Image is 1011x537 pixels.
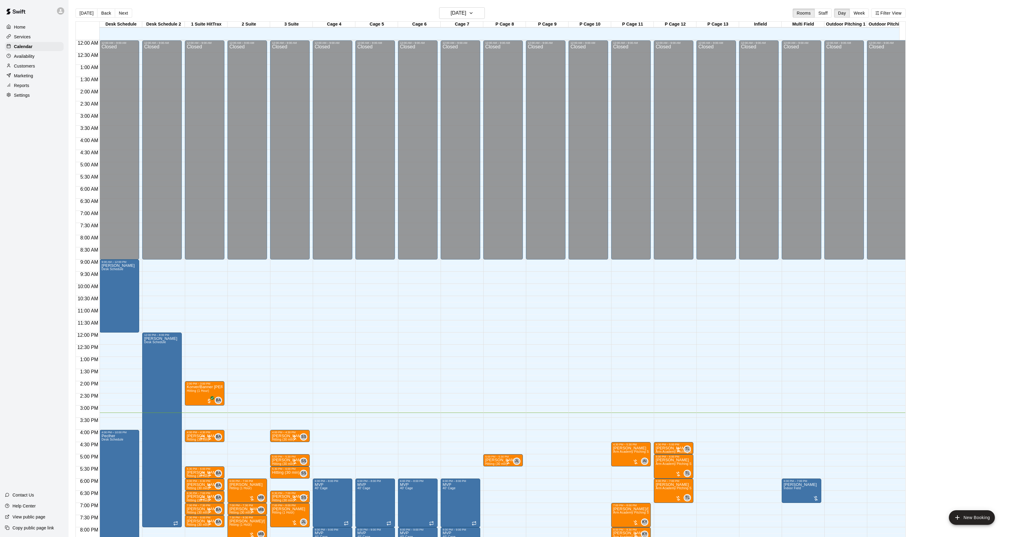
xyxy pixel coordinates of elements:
div: 12:00 AM – 9:00 AM: Closed [526,40,565,260]
span: AI [643,458,646,464]
div: 6:00 PM – 8:00 PM: MVP [441,479,480,527]
div: 12:00 AM – 9:00 AM: Closed [782,40,821,260]
div: Mike Badala [257,494,265,501]
div: Closed [315,44,351,262]
span: Brian Anderson [217,397,222,404]
div: Closed [741,44,777,262]
div: 12:00 AM – 9:00 AM: Closed [313,40,352,260]
span: Arm Academy Pitching Session 1 Hour - Pitching [613,511,684,514]
div: P Cage 10 [569,22,611,27]
span: Desk Schedule [101,267,123,271]
div: 4:30 PM – 5:30 PM [613,443,649,446]
div: P Cage 9 [526,22,569,27]
a: Customers [5,61,64,71]
a: Calendar [5,42,64,51]
div: 7:00 PM – 7:30 PM [187,504,223,507]
span: 40' Cage [400,486,413,490]
div: 4:30 PM – 5:30 PM: Arm Academy Pitching Session 1 Hour - Pitching [611,442,651,466]
span: Hitting (1 Hour) [187,389,209,392]
div: 12:00 AM – 9:00 AM: Closed [185,40,224,260]
div: P Cage 12 [654,22,696,27]
span: SS [301,434,306,440]
span: 8:30 AM [79,247,100,253]
div: 12:00 AM – 9:00 AM [442,41,478,44]
div: Johnnie Larossa [513,458,520,465]
span: Mike Badala [260,506,265,514]
div: 12:00 AM – 9:00 AM [229,41,265,44]
div: Multi Field [782,22,824,27]
div: 6:00 PM – 6:30 PM [187,479,223,483]
div: Brian Anderson [215,470,222,477]
span: 6:00 AM [79,187,100,192]
span: Sean Singh [302,470,307,477]
div: Brian Anderson [215,482,222,489]
div: Settings [5,91,64,100]
div: 6:00 PM – 7:00 PM [784,479,819,483]
a: Availability [5,52,64,61]
div: 12:00 AM – 9:00 AM [656,41,692,44]
div: 12:00 AM – 9:00 AM [101,41,137,44]
button: [DATE] [76,9,97,18]
div: 7:00 PM – 8:00 PM [272,504,308,507]
span: BA [216,519,221,525]
div: 12:00 AM – 9:00 AM: Closed [100,40,139,260]
div: 12:00 AM – 9:00 AM [485,41,521,44]
span: Indoor Field [784,486,801,490]
button: Back [97,9,115,18]
a: Reports [5,81,64,90]
div: 5:30 PM – 6:00 PM: Hitting (30 min) [185,466,224,479]
span: Sean Singh [302,458,307,465]
div: Home [5,23,64,32]
span: Hitting (30 min) [187,474,209,478]
a: Marketing [5,71,64,80]
div: Closed [101,44,137,262]
span: 4:30 PM [79,442,100,447]
div: 12:00 AM – 9:00 AM [400,41,436,44]
span: TL [685,446,690,452]
span: 3:30 PM [79,418,100,423]
div: 6:00 PM – 6:30 PM: Hitting (30 min) [185,479,224,491]
span: Johnnie Larossa [516,458,520,465]
span: 8:00 AM [79,235,100,240]
span: 11:30 AM [76,320,100,326]
span: JL [515,458,519,464]
span: Arm Academy Pitching Session 1 Hour - Pitching [656,486,726,490]
span: 3:00 PM [79,406,100,411]
div: 12:00 AM – 9:00 AM: Closed [270,40,310,260]
div: Desk Schedule 2 [142,22,185,27]
span: Brian Anderson [217,433,222,441]
span: 11:00 AM [76,308,100,313]
div: Closed [442,44,478,262]
span: 2:30 AM [79,101,100,106]
div: 12:00 AM – 9:00 AM: Closed [654,40,693,260]
div: Closed [570,44,606,262]
p: Contact Us [12,492,34,498]
div: Sean Singh [300,433,307,441]
div: Closed [784,44,819,262]
div: Tyler Levine [684,494,691,501]
button: Day [834,9,850,18]
div: Infield [739,22,782,27]
div: 7:30 PM – 8:00 PM: Hitting (30 min) [185,515,224,527]
div: Cage 5 [355,22,398,27]
div: 12:00 AM – 9:00 AM: Closed [867,40,907,260]
div: 5:00 PM – 5:30 PM [485,455,521,458]
p: Copy public page link [12,525,54,531]
div: Cage 4 [313,22,355,27]
button: Staff [815,9,832,18]
span: 9:30 AM [79,272,100,277]
div: 7:00 PM – 7:30 PM [229,504,265,507]
div: 12:00 AM – 9:00 AM: Closed [569,40,608,260]
span: 40' Cage [442,486,455,490]
span: Hitting (30 min) [187,511,209,514]
div: 6:00 PM – 7:00 PM: Hitting (1 Hour) [227,479,267,503]
span: 6:30 PM [79,491,100,496]
div: 4:00 PM – 4:30 PM: Hitting (30 min) [270,430,310,442]
div: 12:00 AM – 9:00 AM [784,41,819,44]
div: 12:00 AM – 9:00 AM: Closed [611,40,651,260]
span: Hitting (30 min) [272,462,294,466]
span: 4:00 AM [79,138,100,143]
div: 6:00 PM – 8:00 PM: MVP [313,479,352,527]
div: 4:30 PM – 5:00 PM [656,443,692,446]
